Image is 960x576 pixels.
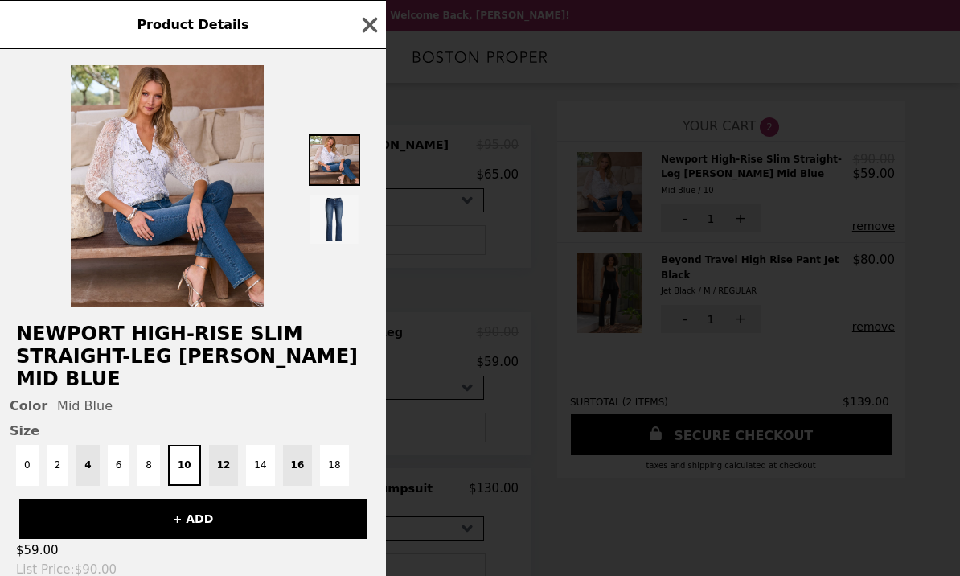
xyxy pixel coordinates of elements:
span: Color [10,398,47,413]
span: Size [10,423,376,438]
div: Mid Blue [10,398,376,413]
button: 10 [168,445,201,486]
img: Thumbnail 1 [309,134,360,186]
button: 6 [108,445,130,486]
img: Thumbnail 2 [309,194,360,245]
button: 14 [246,445,274,486]
img: Mid Blue / 10 [71,65,264,307]
button: 18 [320,445,348,486]
button: 0 [16,445,39,486]
button: + ADD [19,499,367,539]
span: Product Details [137,17,248,32]
button: 2 [47,445,69,486]
button: 8 [137,445,160,486]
